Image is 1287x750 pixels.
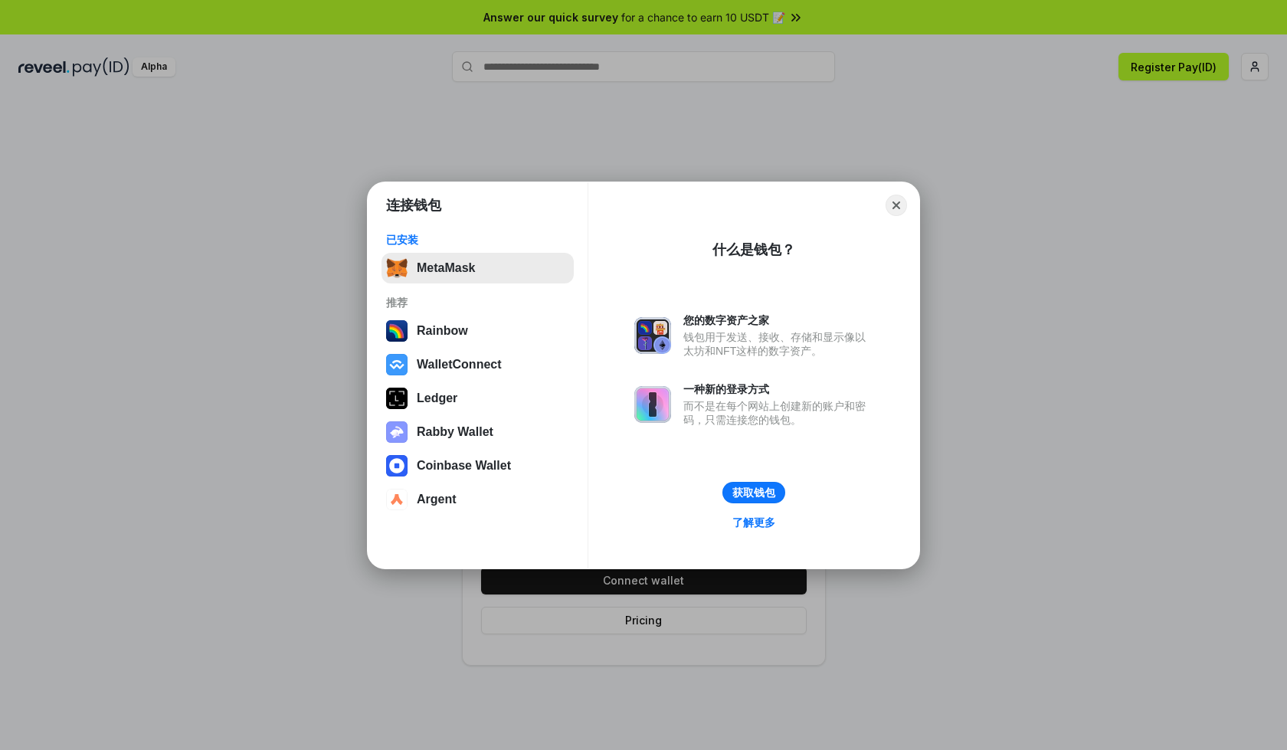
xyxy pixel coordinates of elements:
[723,513,784,532] a: 了解更多
[634,317,671,354] img: svg+xml,%3Csvg%20xmlns%3D%22http%3A%2F%2Fwww.w3.org%2F2000%2Fsvg%22%20fill%3D%22none%22%20viewBox...
[382,316,574,346] button: Rainbow
[417,459,511,473] div: Coinbase Wallet
[417,425,493,439] div: Rabby Wallet
[382,349,574,380] button: WalletConnect
[382,417,574,447] button: Rabby Wallet
[886,195,907,216] button: Close
[732,516,775,529] div: 了解更多
[417,358,502,372] div: WalletConnect
[417,261,475,275] div: MetaMask
[683,330,873,358] div: 钱包用于发送、接收、存储和显示像以太坊和NFT这样的数字资产。
[386,296,569,309] div: 推荐
[634,386,671,423] img: svg+xml,%3Csvg%20xmlns%3D%22http%3A%2F%2Fwww.w3.org%2F2000%2Fsvg%22%20fill%3D%22none%22%20viewBox...
[386,233,569,247] div: 已安装
[417,493,457,506] div: Argent
[386,455,408,477] img: svg+xml,%3Csvg%20width%3D%2228%22%20height%3D%2228%22%20viewBox%3D%220%200%2028%2028%22%20fill%3D...
[382,253,574,283] button: MetaMask
[683,313,873,327] div: 您的数字资产之家
[732,486,775,499] div: 获取钱包
[683,382,873,396] div: 一种新的登录方式
[683,399,873,427] div: 而不是在每个网站上创建新的账户和密码，只需连接您的钱包。
[386,421,408,443] img: svg+xml,%3Csvg%20xmlns%3D%22http%3A%2F%2Fwww.w3.org%2F2000%2Fsvg%22%20fill%3D%22none%22%20viewBox...
[386,354,408,375] img: svg+xml,%3Csvg%20width%3D%2228%22%20height%3D%2228%22%20viewBox%3D%220%200%2028%2028%22%20fill%3D...
[417,324,468,338] div: Rainbow
[712,241,795,259] div: 什么是钱包？
[382,484,574,515] button: Argent
[722,482,785,503] button: 获取钱包
[386,257,408,279] img: svg+xml,%3Csvg%20fill%3D%22none%22%20height%3D%2233%22%20viewBox%3D%220%200%2035%2033%22%20width%...
[386,489,408,510] img: svg+xml,%3Csvg%20width%3D%2228%22%20height%3D%2228%22%20viewBox%3D%220%200%2028%2028%22%20fill%3D...
[386,196,441,215] h1: 连接钱包
[382,383,574,414] button: Ledger
[382,450,574,481] button: Coinbase Wallet
[386,388,408,409] img: svg+xml,%3Csvg%20xmlns%3D%22http%3A%2F%2Fwww.w3.org%2F2000%2Fsvg%22%20width%3D%2228%22%20height%3...
[386,320,408,342] img: svg+xml,%3Csvg%20width%3D%22120%22%20height%3D%22120%22%20viewBox%3D%220%200%20120%20120%22%20fil...
[417,391,457,405] div: Ledger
